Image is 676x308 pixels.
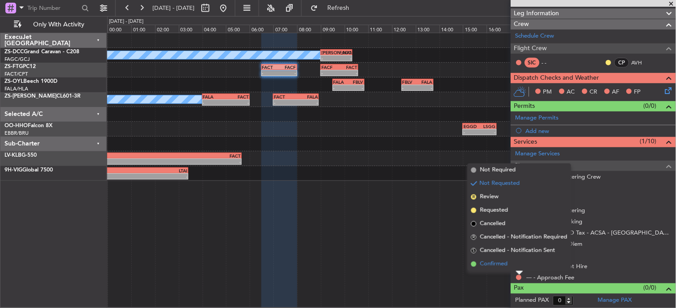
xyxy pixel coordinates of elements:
div: 01:00 [131,25,155,33]
span: (0/0) [644,101,657,111]
div: Add new [526,127,672,135]
div: 10:00 [345,25,368,33]
span: ZS-FTG [4,64,23,69]
span: (0/0) [644,283,657,293]
span: 9H-VIG [4,167,22,173]
div: LTAI [78,168,187,173]
div: 11:00 [368,25,392,33]
a: Manage Permits [516,114,559,123]
div: FACT [262,64,279,70]
span: R [471,194,477,200]
div: - [296,100,318,105]
div: SIC [525,58,540,68]
div: FACT [226,94,249,99]
div: - [274,100,296,105]
div: 07:00 [273,25,297,33]
a: FALA/HLA [4,86,28,92]
div: - [348,85,364,90]
span: Cancelled [480,219,506,228]
div: 09:00 [321,25,345,33]
span: Refresh [320,5,357,11]
span: Crew [514,19,529,30]
div: [PERSON_NAME] [321,50,337,55]
div: FACT [160,153,241,158]
span: AC [567,88,575,97]
span: Services [514,137,537,147]
div: - - [542,59,562,67]
div: FACF [321,64,339,70]
div: - [203,100,226,105]
div: FALA [334,79,349,85]
a: AVH [632,59,652,67]
div: - [262,70,279,76]
div: 16:00 [487,25,511,33]
div: 08:00 [297,25,321,33]
span: Leg Information [514,9,559,19]
a: 9H-VIGGlobal 7500 [4,167,53,173]
span: Not Required [480,166,516,175]
span: Confirmed [480,260,508,269]
a: OO-HHOFalcon 8X [4,123,52,128]
div: - [337,56,352,61]
div: 06:00 [250,25,273,33]
div: - [334,85,349,90]
div: 05:00 [226,25,250,33]
span: (1/10) [640,137,657,146]
span: FP [634,88,641,97]
span: AF [612,88,620,97]
span: LV-KLB [4,153,22,158]
div: - [464,129,480,135]
span: PM [543,88,552,97]
span: ZS-[PERSON_NAME] [4,94,56,99]
span: ZS-DCC [4,49,24,55]
label: Planned PAX [516,296,549,305]
div: - [226,100,249,105]
a: LV-KLBG-550 [4,153,37,158]
a: FACT/CPT [4,71,28,77]
button: Only With Activity [10,17,97,32]
div: FBLV [403,79,418,85]
input: Trip Number [27,1,79,15]
span: Permits [514,101,535,111]
div: FACT [339,64,357,70]
div: 04:00 [203,25,226,33]
div: - [403,85,418,90]
span: OO-HHO [4,123,28,128]
a: EBBR/BRU [4,130,29,137]
div: FBLV [348,79,364,85]
div: - [78,174,187,179]
span: Not Requested [480,179,520,188]
div: [DATE] - [DATE] [109,18,143,26]
span: Only With Activity [23,21,95,28]
span: R [471,235,477,240]
div: - [480,129,496,135]
a: ZS-FTGPC12 [4,64,36,69]
span: Requested [480,206,508,215]
span: [DATE] - [DATE] [152,4,195,12]
span: Flight Crew [514,43,547,54]
a: ZS-OYLBeech 1900D [4,79,57,84]
span: ZS-OYL [4,79,23,84]
div: 02:00 [155,25,179,33]
div: - [321,70,339,76]
div: 00:00 [108,25,131,33]
div: FALA [296,94,318,99]
a: FAGC/GCJ [4,56,30,63]
div: EGGD [464,124,480,129]
div: FACF [279,64,296,70]
a: ZS-[PERSON_NAME]CL601-3R [4,94,81,99]
a: Manage PAX [598,296,632,305]
div: FAGC [337,50,352,55]
button: Refresh [306,1,360,15]
div: FALA [417,79,433,85]
div: - [279,70,296,76]
span: Pax [514,283,524,294]
div: 15:00 [463,25,487,33]
div: LSGG [480,124,496,129]
div: 14:00 [440,25,464,33]
span: Charter [514,161,536,171]
div: - [339,70,357,76]
div: - [160,159,241,164]
div: FACT [274,94,296,99]
span: CR [590,88,598,97]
